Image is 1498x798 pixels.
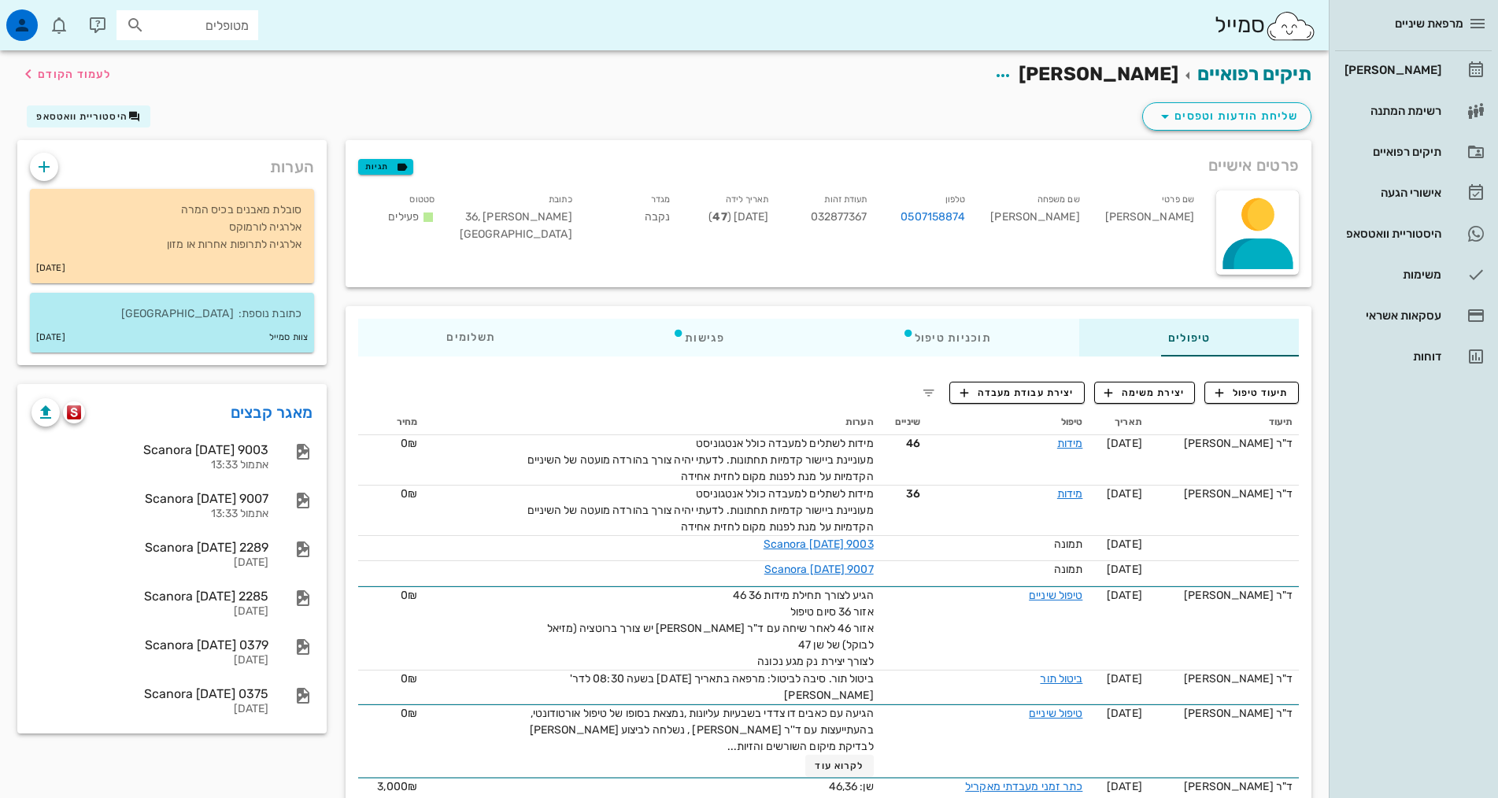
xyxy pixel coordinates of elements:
[886,486,920,502] span: 36
[31,540,268,555] div: Scanora [DATE] 2289
[1156,107,1298,126] span: שליחת הודעות וטפסים
[63,401,85,423] button: scanora logo
[1054,538,1083,551] span: תמונה
[1079,319,1299,357] div: טיפולים
[31,686,268,701] div: Scanora [DATE] 0375
[1107,672,1142,685] span: [DATE]
[811,210,867,224] span: 032877367
[549,194,572,205] small: כתובת
[365,160,406,174] span: תגיות
[1057,487,1083,501] a: מידות
[978,187,1092,253] div: [PERSON_NAME]
[1208,153,1299,178] span: פרטים אישיים
[43,305,301,323] p: כתובת נוספת: [GEOGRAPHIC_DATA]
[1094,382,1196,404] button: יצירת משימה
[880,410,927,435] th: שיניים
[401,437,417,450] span: 0₪
[1040,672,1082,685] a: ביטול תור
[1107,487,1142,501] span: [DATE]
[1341,146,1441,158] div: תיקים רפואיים
[1335,338,1492,375] a: דוחות
[1155,778,1293,795] div: ד"ר [PERSON_NAME]
[1335,51,1492,89] a: [PERSON_NAME]
[764,563,874,576] a: Scanora [DATE] 9007
[31,637,268,652] div: Scanora [DATE] 0379
[547,589,874,668] span: הגיע לצורך תחילת מידות 36 46 אזור 36 סיום טיפול אזור 46 לאחר שיחה עם ד"ר [PERSON_NAME] יש צורך בר...
[36,260,65,277] small: [DATE]
[31,442,268,457] div: Scanora [DATE] 9003
[465,210,572,224] span: [PERSON_NAME] 36
[1341,268,1441,281] div: משימות
[38,68,111,81] span: לעמוד הקודם
[1335,92,1492,130] a: רשימת המתנה
[927,410,1089,435] th: טיפול
[1215,9,1316,42] div: סמייל
[358,410,424,435] th: מחיר
[1341,350,1441,363] div: דוחות
[401,487,417,501] span: 0₪
[31,508,268,521] div: אתמול 13:33
[712,210,727,224] strong: 47
[17,140,327,186] div: הערות
[43,201,301,253] p: סובלת מאבנים בכיס המרה אלרגיה לורמוקס אלרגיה לתרופות אחרות או מזון
[726,194,769,205] small: תאריך לידה
[1029,707,1082,720] a: טיפול שיניים
[949,382,1084,404] button: יצירת עבודת מעבדה
[1107,563,1142,576] span: [DATE]
[31,556,268,570] div: [DATE]
[1155,671,1293,687] div: ד"ר [PERSON_NAME]
[1162,194,1194,205] small: שם פרטי
[1107,437,1142,450] span: [DATE]
[708,210,768,224] span: [DATE] ( )
[1029,589,1082,602] a: טיפול שיניים
[813,319,1079,357] div: תוכניות טיפול
[1155,587,1293,604] div: ד"ר [PERSON_NAME]
[31,589,268,604] div: Scanora [DATE] 2285
[1215,386,1289,400] span: תיעוד טיפול
[1142,102,1311,131] button: שליחת הודעות וטפסים
[388,210,419,224] span: פעילים
[1054,563,1083,576] span: תמונה
[31,703,268,716] div: [DATE]
[1107,707,1142,720] span: [DATE]
[530,707,874,753] span: הגיעה עם כאבים דו צדדי בשבעיות עליונות ,נמצאת בסופו של טיפול אורטודונטי, בהעתייעצות עם ד''ר [PERS...
[31,491,268,506] div: Scanora [DATE] 9007
[824,194,867,205] small: תעודת זהות
[424,410,880,435] th: הערות
[886,435,920,452] span: 46
[46,13,56,22] span: תג
[377,780,417,793] span: 3,000₪
[1204,382,1299,404] button: תיעוד טיפול
[1197,63,1311,85] a: תיקים רפואיים
[1155,705,1293,722] div: ד"ר [PERSON_NAME]
[409,194,435,205] small: סטטוס
[1335,174,1492,212] a: אישורי הגעה
[27,105,150,127] button: היסטוריית וואטסאפ
[67,405,82,419] img: scanora logo
[1395,17,1463,31] span: מרפאת שיניים
[401,589,417,602] span: 0₪
[901,209,965,226] a: 0507158874
[31,654,268,667] div: [DATE]
[1019,63,1178,85] span: [PERSON_NAME]
[1155,435,1293,452] div: ד"ר [PERSON_NAME]
[1341,227,1441,240] div: היסטוריית וואטסאפ
[527,487,874,534] span: מידות לשתלים למעבדה כולל אנטגוניסט מעוניינת ביישור קדמיות תחתונות. לדעתי יהיה צורך בהורדה מועטה ש...
[36,111,128,122] span: היסטוריית וואטסאפ
[460,227,572,241] span: [GEOGRAPHIC_DATA]
[764,538,874,551] a: Scanora [DATE] 9003
[1341,187,1441,199] div: אישורי הגעה
[1093,187,1207,253] div: [PERSON_NAME]
[1148,410,1299,435] th: תיעוד
[527,437,874,483] span: מידות לשתלים למעבדה כולל אנטגוניסט מעוניינת ביישור קדמיות תחתונות. לדעתי יהיה צורך בהורדה מועטה ש...
[19,60,111,88] button: לעמוד הקודם
[585,187,683,253] div: נקבה
[36,329,65,346] small: [DATE]
[805,755,874,777] button: לקרוא עוד
[358,159,413,175] button: תגיות
[231,400,313,425] a: מאגר קבצים
[269,329,308,346] small: צוות סמייל
[1089,410,1148,435] th: תאריך
[31,459,268,472] div: אתמול 13:33
[446,332,495,343] span: תשלומים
